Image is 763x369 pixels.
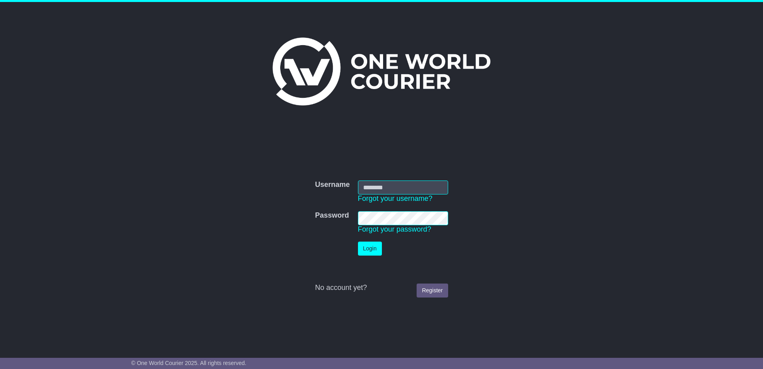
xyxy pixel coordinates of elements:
a: Register [417,284,448,298]
span: © One World Courier 2025. All rights reserved. [131,360,247,366]
a: Forgot your username? [358,194,433,202]
button: Login [358,242,382,256]
a: Forgot your password? [358,225,431,233]
label: Password [315,211,349,220]
label: Username [315,181,350,189]
img: One World [273,38,490,105]
div: No account yet? [315,284,448,292]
